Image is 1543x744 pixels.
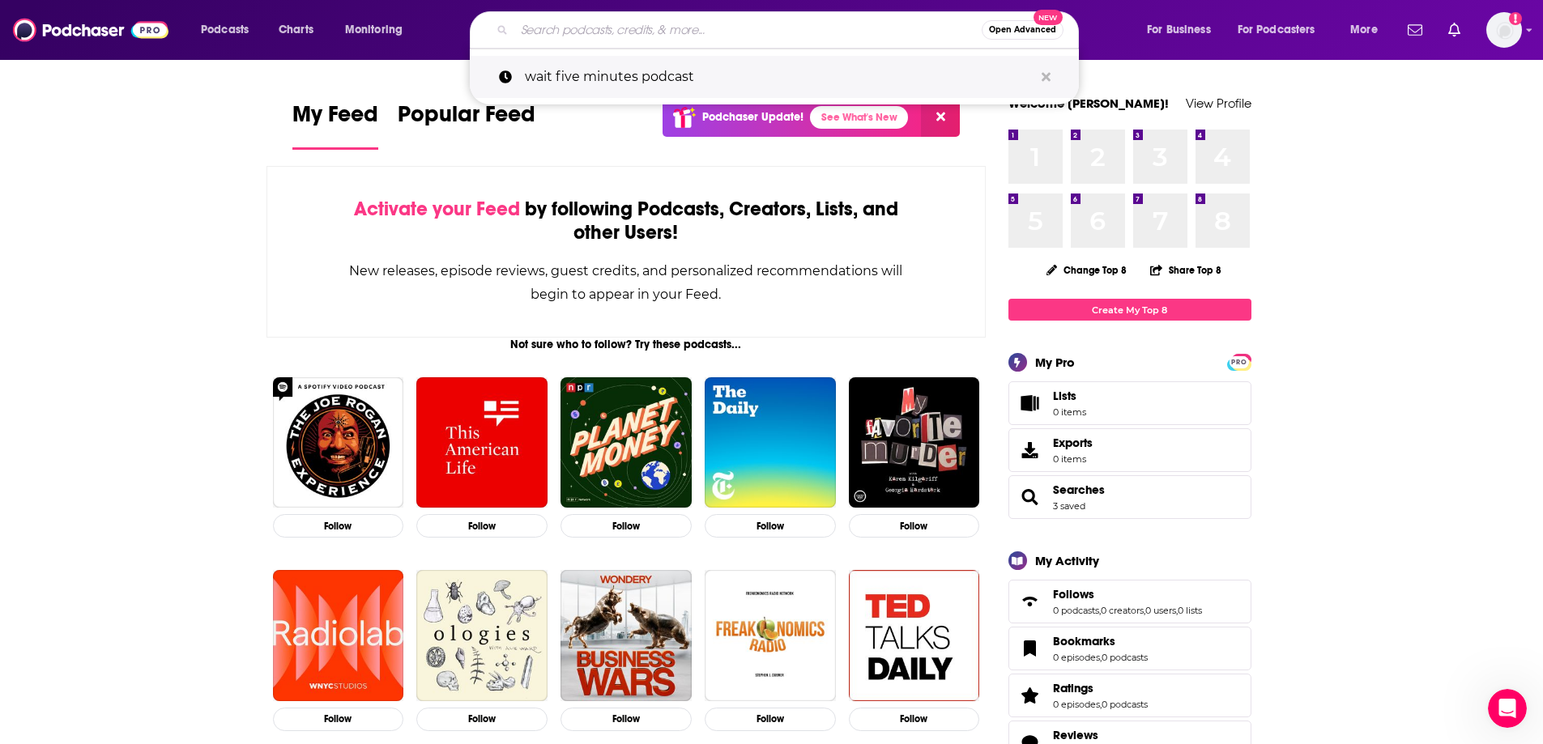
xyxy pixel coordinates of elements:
button: Follow [705,708,836,731]
span: 0 items [1053,453,1093,465]
img: Freakonomics Radio [705,570,836,701]
button: Follow [849,708,980,731]
a: Show notifications dropdown [1442,16,1467,44]
button: Follow [705,514,836,538]
span: Exports [1053,436,1093,450]
span: Searches [1008,475,1251,519]
div: Search podcasts, credits, & more... [485,11,1094,49]
a: Reviews [1053,728,1148,742]
a: Show notifications dropdown [1401,16,1429,44]
a: This American Life [416,377,548,508]
img: Business Wars [561,570,692,701]
button: Follow [273,708,404,731]
button: Follow [273,514,404,538]
input: Search podcasts, credits, & more... [514,17,982,43]
a: 0 podcasts [1102,652,1148,663]
button: open menu [1339,17,1398,43]
a: 0 podcasts [1102,699,1148,710]
span: Lists [1053,389,1086,403]
a: Ologies with Alie Ward [416,570,548,701]
a: Podchaser - Follow, Share and Rate Podcasts [13,15,168,45]
button: open menu [1136,17,1231,43]
span: Popular Feed [398,100,535,138]
span: Bookmarks [1053,634,1115,648]
img: The Joe Rogan Experience [273,377,404,508]
span: Follows [1053,587,1094,602]
a: My Feed [292,100,378,150]
div: New releases, episode reviews, guest credits, and personalized recommendations will begin to appe... [348,259,905,306]
span: , [1176,605,1178,616]
span: , [1144,605,1145,616]
a: 0 users [1145,605,1176,616]
a: Create My Top 8 [1008,299,1251,321]
img: User Profile [1486,12,1522,48]
img: Radiolab [273,570,404,701]
a: TED Talks Daily [849,570,980,701]
span: , [1100,652,1102,663]
p: Podchaser Update! [702,110,803,124]
a: 0 episodes [1053,652,1100,663]
span: My Feed [292,100,378,138]
span: Activate your Feed [354,197,520,221]
button: open menu [190,17,270,43]
iframe: Intercom live chat [1488,689,1527,728]
span: Reviews [1053,728,1098,742]
a: Charts [268,17,323,43]
a: Welcome [PERSON_NAME]! [1008,96,1169,111]
button: Follow [416,708,548,731]
img: My Favorite Murder with Karen Kilgariff and Georgia Hardstark [849,377,980,508]
p: wait five minutes podcast [525,56,1034,98]
span: Logged in as jaymandel [1486,12,1522,48]
button: open menu [1227,17,1339,43]
span: , [1099,605,1101,616]
span: Ratings [1008,674,1251,717]
span: More [1350,19,1378,41]
span: Charts [279,19,313,41]
span: Bookmarks [1008,627,1251,670]
img: Planet Money [561,377,692,508]
a: Follows [1053,587,1202,602]
svg: Add a profile image [1509,12,1522,25]
a: View Profile [1186,96,1251,111]
a: Lists [1008,381,1251,425]
a: PRO [1230,355,1249,368]
button: Follow [849,514,980,538]
span: Podcasts [201,19,249,41]
span: Lists [1053,389,1076,403]
a: 3 saved [1053,500,1085,512]
span: For Business [1147,19,1211,41]
span: Monitoring [345,19,403,41]
a: 0 podcasts [1053,605,1099,616]
span: Follows [1008,580,1251,623]
a: Searches [1053,483,1105,497]
a: Popular Feed [398,100,535,150]
button: open menu [334,17,424,43]
span: Exports [1014,439,1046,461]
span: New [1034,10,1063,25]
a: Bookmarks [1014,637,1046,660]
img: The Daily [705,377,836,508]
div: by following Podcasts, Creators, Lists, and other Users! [348,198,905,244]
a: Exports [1008,428,1251,472]
span: PRO [1230,356,1249,368]
span: , [1100,699,1102,710]
div: My Activity [1035,553,1099,568]
a: 0 creators [1101,605,1144,616]
a: Follows [1014,590,1046,613]
a: See What's New [810,106,908,129]
div: My Pro [1035,355,1075,370]
a: Ratings [1053,681,1148,695]
button: Follow [561,708,692,731]
a: wait five minutes podcast [470,56,1079,98]
button: Share Top 8 [1149,254,1222,286]
button: Show profile menu [1486,12,1522,48]
a: Searches [1014,486,1046,508]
